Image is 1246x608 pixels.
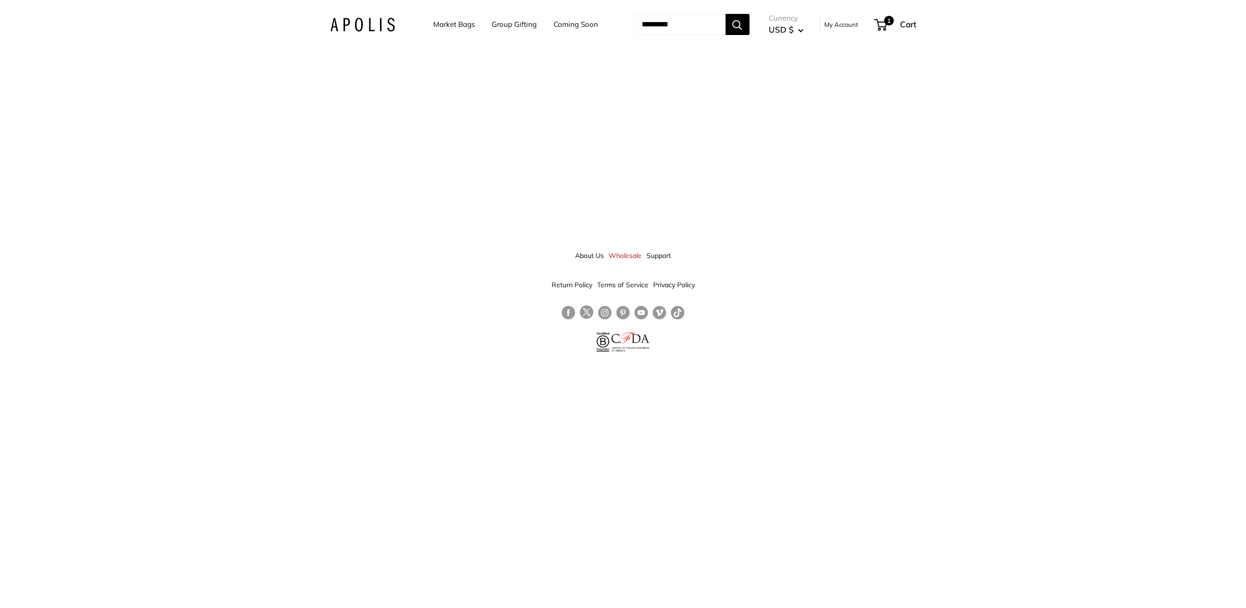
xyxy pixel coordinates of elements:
input: Search... [634,14,726,35]
a: Group Gifting [492,18,537,31]
a: Follow us on Instagram [598,305,611,319]
a: Support [646,247,671,264]
a: Follow us on Vimeo [653,305,666,319]
a: My Account [824,19,858,30]
a: Follow us on Tumblr [671,305,684,319]
a: Return Policy [552,276,592,293]
a: Follow us on Facebook [562,305,575,319]
a: Coming Soon [554,18,598,31]
span: Currency [769,12,804,25]
img: Council of Fashion Designers of America Member [611,332,649,351]
img: Apolis [330,18,395,32]
a: About Us [575,247,604,264]
button: Search [726,14,750,35]
button: USD $ [769,22,804,37]
a: Wholesale [609,247,642,264]
a: 1 Cart [875,17,916,32]
img: Certified B Corporation [597,332,610,351]
a: Follow us on Twitter [580,305,593,323]
a: Terms of Service [597,276,648,293]
a: Privacy Policy [653,276,695,293]
span: Cart [900,19,916,29]
span: 1 [884,16,893,25]
a: Market Bags [433,18,475,31]
a: Follow us on Pinterest [616,305,630,319]
span: USD $ [769,24,794,35]
a: Follow us on YouTube [635,305,648,319]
